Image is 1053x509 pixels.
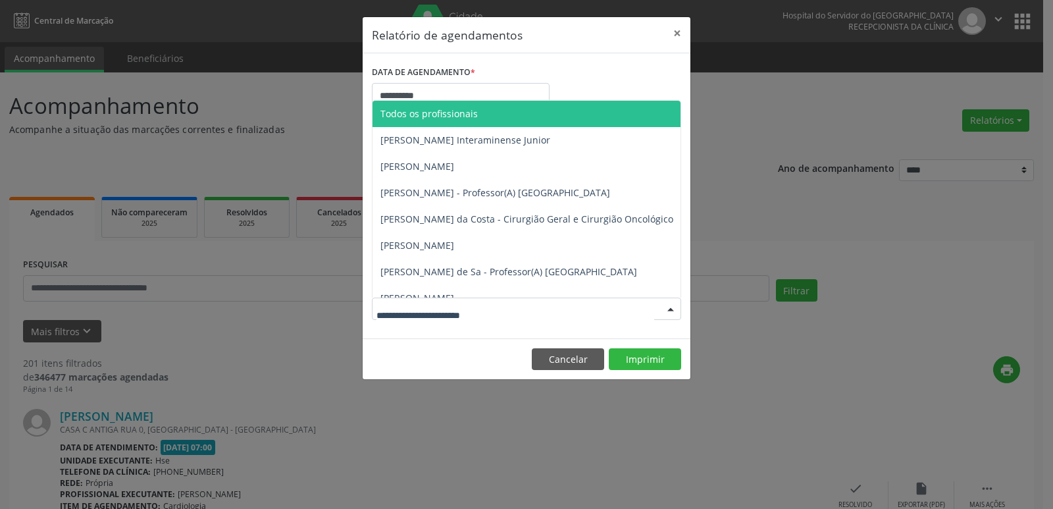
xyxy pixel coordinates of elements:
span: [PERSON_NAME] Interaminense Junior [380,134,550,146]
button: Imprimir [609,348,681,371]
span: [PERSON_NAME] [380,160,454,173]
span: [PERSON_NAME] de Sa - Professor(A) [GEOGRAPHIC_DATA] [380,265,637,278]
button: Cancelar [532,348,604,371]
span: [PERSON_NAME] da Costa - Cirurgião Geral e Cirurgião Oncológico [380,213,673,225]
span: Todos os profissionais [380,107,478,120]
span: [PERSON_NAME] [380,239,454,252]
span: [PERSON_NAME] [380,292,454,304]
h5: Relatório de agendamentos [372,26,523,43]
button: Close [664,17,690,49]
span: [PERSON_NAME] - Professor(A) [GEOGRAPHIC_DATA] [380,186,610,199]
label: DATA DE AGENDAMENTO [372,63,475,83]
